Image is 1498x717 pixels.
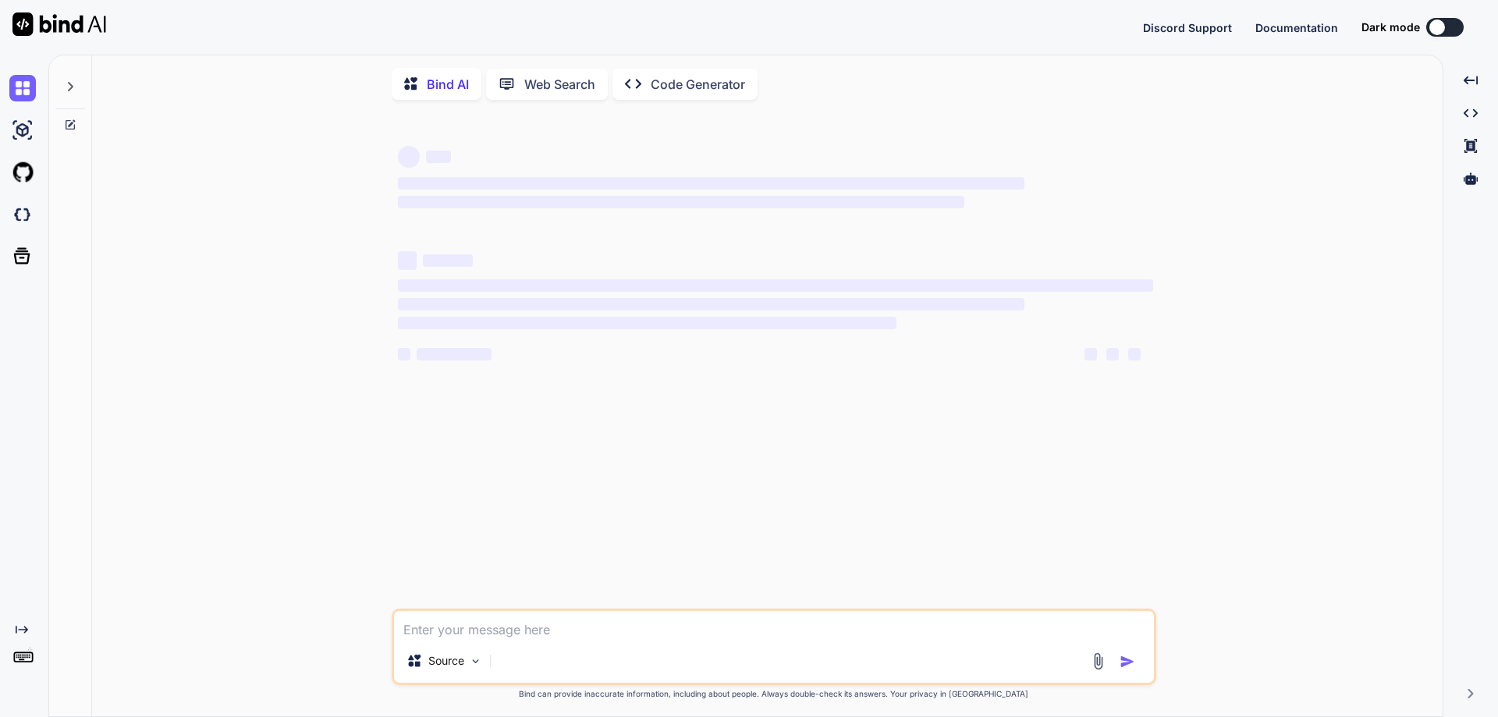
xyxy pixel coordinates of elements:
button: Documentation [1255,20,1338,36]
span: ‌ [417,348,492,360]
span: ‌ [426,151,451,163]
span: ‌ [1106,348,1119,360]
span: ‌ [398,146,420,168]
span: ‌ [398,251,417,270]
img: chat [9,75,36,101]
span: ‌ [398,196,964,208]
p: Bind AI [427,75,469,94]
img: darkCloudIdeIcon [9,201,36,228]
p: Bind can provide inaccurate information, including about people. Always double-check its answers.... [392,688,1156,700]
span: ‌ [423,254,473,267]
span: ‌ [1084,348,1097,360]
span: ‌ [398,348,410,360]
p: Code Generator [651,75,745,94]
span: ‌ [398,177,1024,190]
span: ‌ [398,317,896,329]
span: ‌ [398,279,1153,292]
span: Discord Support [1143,21,1232,34]
img: Pick Models [469,655,482,668]
p: Source [428,653,464,669]
p: Web Search [524,75,595,94]
span: Dark mode [1361,20,1420,35]
img: githubLight [9,159,36,186]
span: Documentation [1255,21,1338,34]
img: Bind AI [12,12,106,36]
img: icon [1120,654,1135,669]
span: ‌ [398,298,1024,311]
span: ‌ [1128,348,1141,360]
img: ai-studio [9,117,36,144]
button: Discord Support [1143,20,1232,36]
img: attachment [1089,652,1107,670]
